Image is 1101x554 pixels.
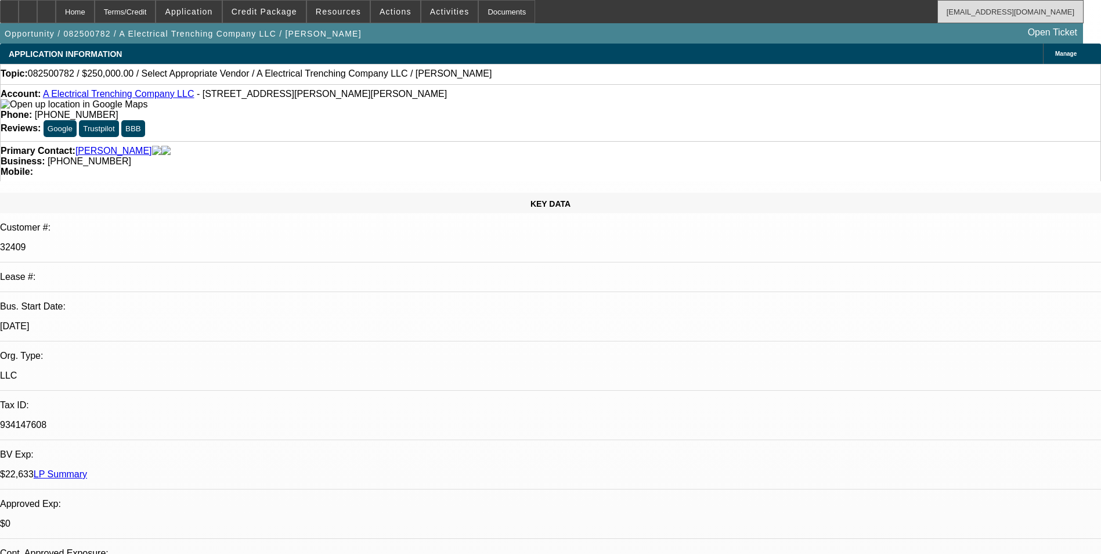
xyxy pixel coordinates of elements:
[1,156,45,166] strong: Business:
[121,120,145,137] button: BBB
[28,69,492,79] span: 082500782 / $250,000.00 / Select Appropriate Vendor / A Electrical Trenching Company LLC / [PERSO...
[371,1,420,23] button: Actions
[1,69,28,79] strong: Topic:
[161,146,171,156] img: linkedin-icon.png
[316,7,361,16] span: Resources
[44,120,77,137] button: Google
[5,29,362,38] span: Opportunity / 082500782 / A Electrical Trenching Company LLC / [PERSON_NAME]
[1,167,33,177] strong: Mobile:
[232,7,297,16] span: Credit Package
[307,1,370,23] button: Resources
[430,7,470,16] span: Activities
[1,89,41,99] strong: Account:
[75,146,152,156] a: [PERSON_NAME]
[197,89,447,99] span: - [STREET_ADDRESS][PERSON_NAME][PERSON_NAME]
[1,146,75,156] strong: Primary Contact:
[1,110,32,120] strong: Phone:
[380,7,411,16] span: Actions
[43,89,194,99] a: A Electrical Trenching Company LLC
[1,99,147,109] a: View Google Maps
[152,146,161,156] img: facebook-icon.png
[35,110,118,120] span: [PHONE_NUMBER]
[223,1,306,23] button: Credit Package
[530,199,571,208] span: KEY DATA
[9,49,122,59] span: APPLICATION INFORMATION
[79,120,118,137] button: Trustpilot
[48,156,131,166] span: [PHONE_NUMBER]
[156,1,221,23] button: Application
[1023,23,1082,42] a: Open Ticket
[165,7,212,16] span: Application
[421,1,478,23] button: Activities
[1,99,147,110] img: Open up location in Google Maps
[1055,51,1077,57] span: Manage
[34,469,87,479] a: LP Summary
[1,123,41,133] strong: Reviews:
